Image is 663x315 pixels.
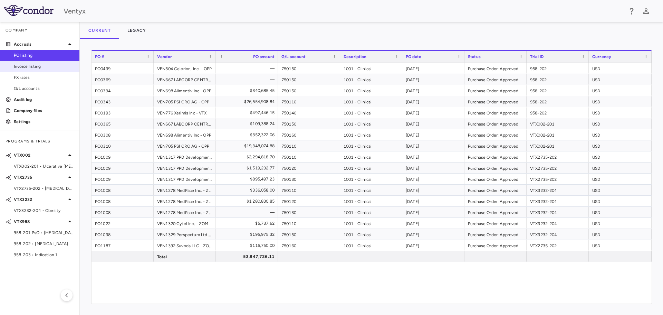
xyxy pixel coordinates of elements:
div: PO0369 [92,74,154,85]
div: VTX2735-202 [527,163,589,173]
div: USD [589,96,652,107]
div: VTX3232-204 [527,196,589,206]
div: VEN1317 PPD Development L.P. - ZOM [154,163,216,173]
div: USD [589,118,652,129]
p: VTX958 [14,219,66,225]
div: 958-202 [527,63,589,74]
div: Purchase Order: Approved [464,140,527,151]
div: $336,058.00 [222,185,275,196]
div: USD [589,218,652,229]
div: VTX2735-202 [527,174,589,184]
div: $895,497.23 [222,174,275,185]
button: Current [80,22,119,39]
div: PO1022 [92,218,154,229]
div: 1001 - Clinical [340,63,402,74]
div: 750150 [278,63,340,74]
div: Purchase Order: Approved [464,107,527,118]
div: [DATE] [402,207,464,217]
div: 1001 - Clinical [340,174,402,184]
div: 750150 [278,74,340,85]
div: 1001 - Clinical [340,129,402,140]
p: Accruals [14,41,66,47]
div: [DATE] [402,107,464,118]
div: 1001 - Clinical [340,163,402,173]
div: USD [589,196,652,206]
div: Purchase Order: Approved [464,229,527,240]
div: 958-202 [527,74,589,85]
div: PO0343 [92,96,154,107]
div: VEN776 Xerimis Inc - VTX [154,107,216,118]
div: VEN1278 MedPace Inc. - ZOM [154,196,216,206]
div: PO0365 [92,118,154,129]
div: [DATE] [402,140,464,151]
p: VTX3232 [14,196,66,203]
span: Description [344,54,367,59]
div: Purchase Order: Approved [464,196,527,206]
div: Purchase Order: Approved [464,63,527,74]
div: USD [589,207,652,217]
div: PO0439 [92,63,154,74]
div: Purchase Order: Approved [464,207,527,217]
div: VEN504 Celerion, Inc. - OPP [154,63,216,74]
div: VEN1320 Cytel Inc. - ZOM [154,218,216,229]
div: 1001 - Clinical [340,74,402,85]
div: 1001 - Clinical [340,85,402,96]
div: 53,847,726.11 [222,251,275,262]
div: — [222,207,275,218]
div: USD [589,185,652,195]
div: Purchase Order: Approved [464,96,527,107]
button: Legacy [119,22,155,39]
div: VEN1317 PPD Development L.P. - ZOM [154,174,216,184]
div: [DATE] [402,96,464,107]
div: 1001 - Clinical [340,229,402,240]
div: VEN1278 MedPace Inc. - ZOM [154,207,216,217]
div: Purchase Order: Approved [464,163,527,173]
div: Total [154,251,216,262]
div: 1001 - Clinical [340,196,402,206]
div: [DATE] [402,196,464,206]
div: [DATE] [402,240,464,251]
div: VTX002-201 [527,129,589,140]
div: PO0310 [92,140,154,151]
div: 1001 - Clinical [340,207,402,217]
div: [DATE] [402,185,464,195]
div: VEN667 LABCORP CENTRAL LABORATORY SERVICES LIMITED PARTNERSHIP - VTX [154,74,216,85]
div: 750110 [278,151,340,162]
div: VEN1278 MedPace Inc. - ZOM [154,185,216,195]
div: $352,322.06 [222,129,275,140]
div: 750150 [278,118,340,129]
div: PO1008 [92,185,154,195]
div: VEN698 Alimentiv Inc - OPP [154,85,216,96]
div: [DATE] [402,174,464,184]
div: [DATE] [402,63,464,74]
div: VEN667 LABCORP CENTRAL LABORATORY SERVICES LIMITED PARTNERSHIP - VTX [154,118,216,129]
div: Purchase Order: Approved [464,240,527,251]
span: PO listing [14,52,74,58]
span: Invoice listing [14,63,74,70]
div: PO1009 [92,174,154,184]
p: Settings [14,119,74,125]
div: 750150 [278,229,340,240]
div: VEN705 PSI CRO AG - OPP [154,140,216,151]
div: $2,294,818.70 [222,151,275,163]
div: Purchase Order: Approved [464,151,527,162]
div: PO0308 [92,129,154,140]
span: VTX2735-202 • [MEDICAL_DATA] [14,185,74,192]
div: VTX002-201 [527,140,589,151]
div: [DATE] [402,129,464,140]
div: VEN1317 PPD Development L.P. - ZOM [154,151,216,162]
div: USD [589,74,652,85]
div: USD [589,229,652,240]
div: 750110 [278,96,340,107]
div: 1001 - Clinical [340,151,402,162]
div: PO1187 [92,240,154,251]
div: 1001 - Clinical [340,140,402,151]
div: $497,446.15 [222,107,275,118]
div: 1001 - Clinical [340,118,402,129]
div: 750150 [278,85,340,96]
div: Purchase Order: Approved [464,85,527,96]
div: USD [589,63,652,74]
div: PO0394 [92,85,154,96]
div: PO1038 [92,229,154,240]
span: 958-201-PsO • [MEDICAL_DATA] [14,230,74,236]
